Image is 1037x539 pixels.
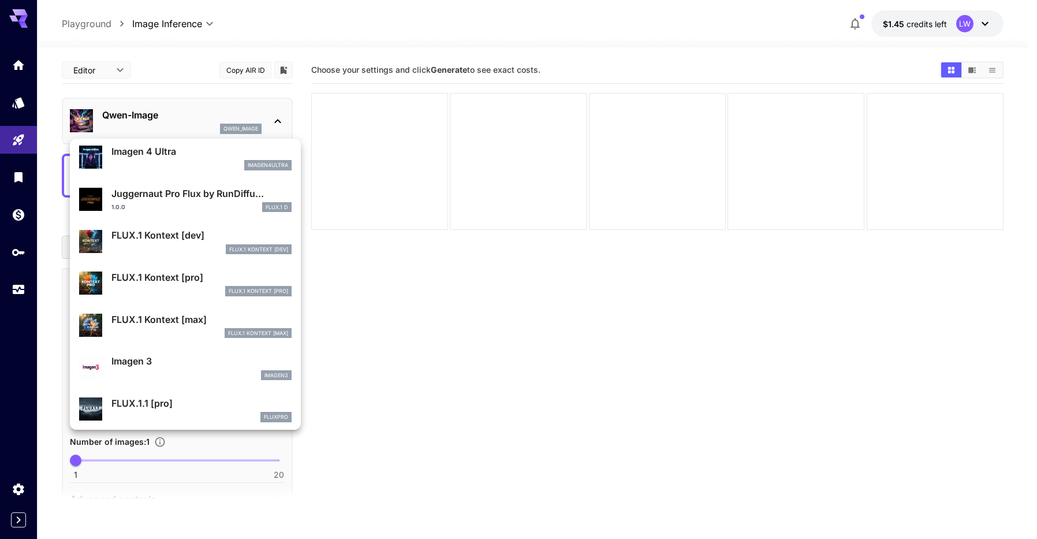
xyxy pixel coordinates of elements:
[79,140,292,175] div: Imagen 4 Ultraimagen4ultra
[79,392,292,427] div: FLUX.1.1 [pro]fluxpro
[111,144,292,158] p: Imagen 4 Ultra
[228,329,288,337] p: FLUX.1 Kontext [max]
[264,371,288,380] p: imagen3
[111,228,292,242] p: FLUX.1 Kontext [dev]
[79,182,292,217] div: Juggernaut Pro Flux by RunDiffu...1.0.0FLUX.1 D
[79,266,292,301] div: FLUX.1 Kontext [pro]FLUX.1 Kontext [pro]
[229,246,288,254] p: FLUX.1 Kontext [dev]
[111,187,292,200] p: Juggernaut Pro Flux by RunDiffu...
[111,354,292,368] p: Imagen 3
[248,161,288,169] p: imagen4ultra
[111,313,292,326] p: FLUX.1 Kontext [max]
[111,203,125,211] p: 1.0.0
[111,396,292,410] p: FLUX.1.1 [pro]
[79,224,292,259] div: FLUX.1 Kontext [dev]FLUX.1 Kontext [dev]
[111,270,292,284] p: FLUX.1 Kontext [pro]
[229,287,288,295] p: FLUX.1 Kontext [pro]
[264,413,288,421] p: fluxpro
[79,308,292,343] div: FLUX.1 Kontext [max]FLUX.1 Kontext [max]
[266,203,288,211] p: FLUX.1 D
[79,350,292,385] div: Imagen 3imagen3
